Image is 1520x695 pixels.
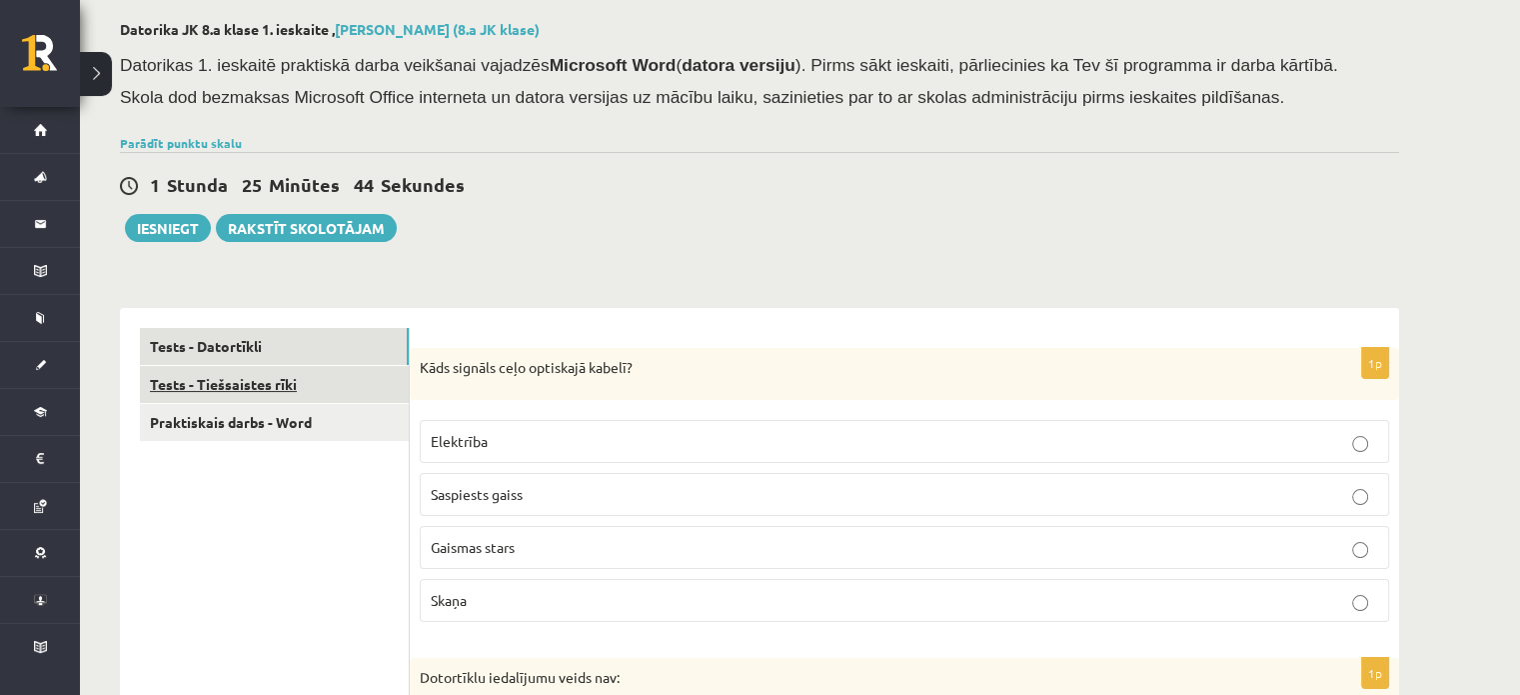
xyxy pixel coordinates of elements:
b: datora versiju [682,55,795,75]
span: 1 [150,173,160,196]
span: Stunda [167,173,228,196]
span: Elektrība [431,432,488,450]
a: Rakstīt skolotājam [216,214,397,242]
span: Saspiests gaiss [431,485,523,503]
span: Gaismas stars [431,538,515,556]
a: Tests - Datortīkli [140,328,409,365]
input: Skaņa [1352,595,1368,611]
p: 1p [1361,347,1389,379]
span: 44 [354,173,374,196]
span: Skola dod bezmaksas Microsoft Office interneta un datora versijas uz mācību laiku, sazinieties pa... [120,87,1284,107]
span: Minūtes [269,173,340,196]
input: Saspiests gaiss [1352,489,1368,505]
a: Parādīt punktu skalu [120,135,242,151]
b: Microsoft Word [550,55,677,75]
span: Sekundes [381,173,465,196]
span: Skaņa [431,591,467,609]
a: Tests - Tiešsaistes rīki [140,366,409,403]
h2: Datorika JK 8.a klase 1. ieskaite , [120,21,1399,38]
a: Praktiskais darbs - Word [140,404,409,441]
p: Kāds signāls ceļo optiskajā kabelī? [420,358,1289,378]
span: 25 [242,173,262,196]
button: Iesniegt [125,214,211,242]
p: 1p [1361,657,1389,689]
input: Elektrība [1352,436,1368,452]
input: Gaismas stars [1352,542,1368,558]
p: Dotortīklu iedalījumu veids nav: [420,668,1289,688]
a: Rīgas 1. Tālmācības vidusskola [22,35,80,85]
span: Datorikas 1. ieskaitē praktiskā darba veikšanai vajadzēs ( ). Pirms sākt ieskaiti, pārliecinies k... [120,55,1338,75]
a: [PERSON_NAME] (8.a JK klase) [335,20,540,38]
